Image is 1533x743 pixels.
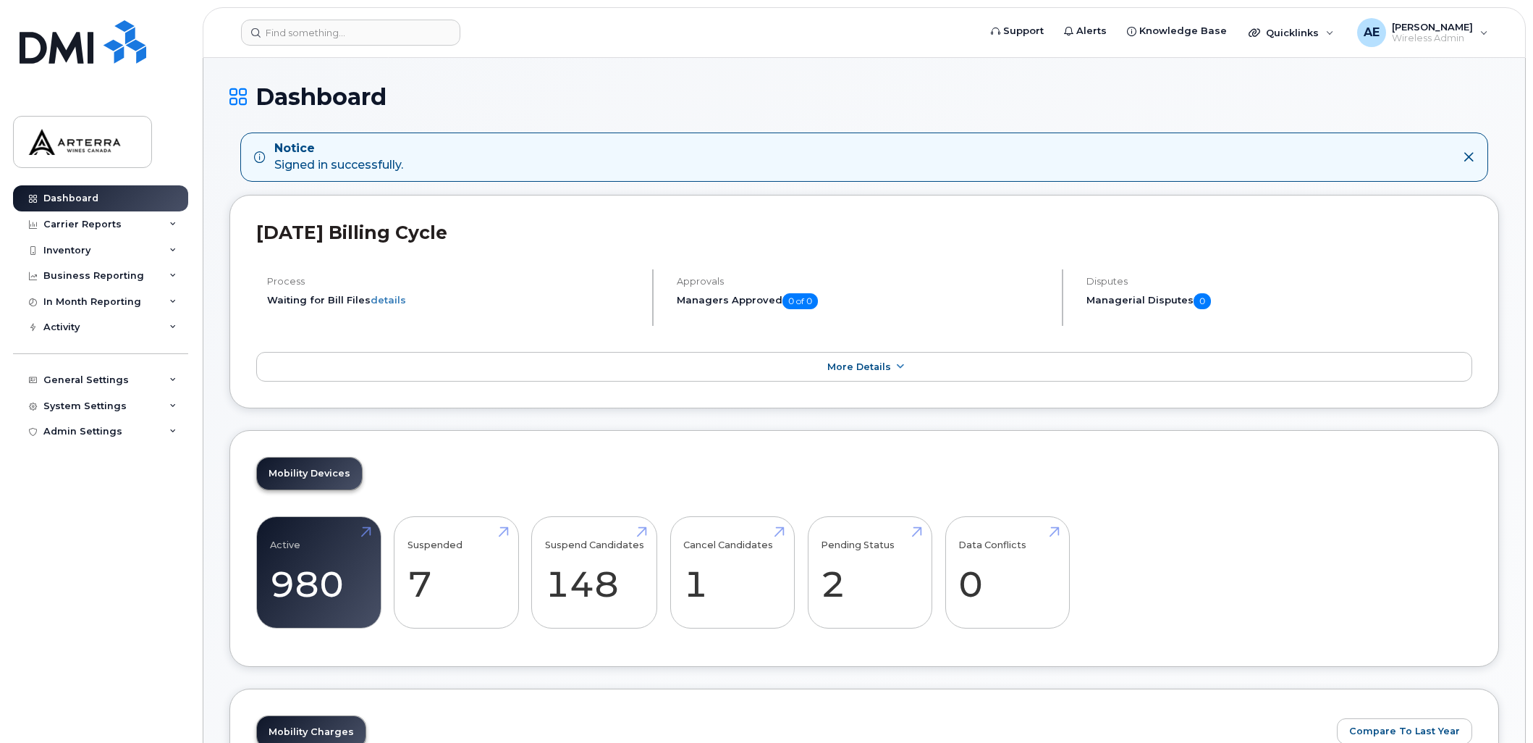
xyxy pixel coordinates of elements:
[782,293,818,309] span: 0 of 0
[1086,293,1472,309] h5: Managerial Disputes
[229,84,1499,109] h1: Dashboard
[267,293,640,307] li: Waiting for Bill Files
[677,276,1050,287] h4: Approvals
[827,361,891,372] span: More Details
[958,525,1056,621] a: Data Conflicts 0
[1086,276,1472,287] h4: Disputes
[677,293,1050,309] h5: Managers Approved
[407,525,505,621] a: Suspended 7
[257,458,362,490] a: Mobility Devices
[267,276,640,287] h4: Process
[1349,724,1460,738] span: Compare To Last Year
[1194,293,1211,309] span: 0
[270,525,368,621] a: Active 980
[545,525,644,621] a: Suspend Candidates 148
[821,525,918,621] a: Pending Status 2
[683,525,781,621] a: Cancel Candidates 1
[274,140,403,174] div: Signed in successfully.
[256,222,1472,243] h2: [DATE] Billing Cycle
[371,294,406,306] a: details
[274,140,403,157] strong: Notice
